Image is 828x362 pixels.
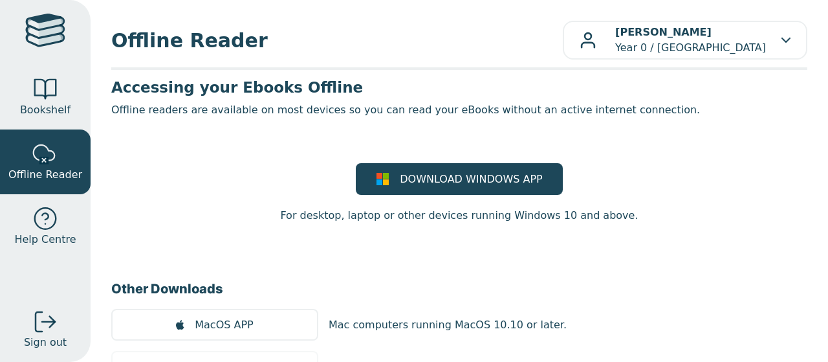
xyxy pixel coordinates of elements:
p: For desktop, laptop or other devices running Windows 10 and above. [280,208,638,223]
p: Mac computers running MacOS 10.10 or later. [329,317,567,333]
p: Year 0 / [GEOGRAPHIC_DATA] [615,25,766,56]
a: MacOS APP [111,309,318,341]
p: Offline readers are available on most devices so you can read your eBooks without an active inter... [111,102,807,118]
h3: Other Downloads [111,279,807,299]
h3: Accessing your Ebooks Offline [111,78,807,97]
span: Offline Reader [111,26,563,55]
span: Help Centre [14,232,76,247]
span: Sign out [24,335,67,350]
span: DOWNLOAD WINDOWS APP [400,172,542,187]
button: [PERSON_NAME]Year 0 / [GEOGRAPHIC_DATA] [563,21,807,60]
span: Bookshelf [20,102,71,118]
a: DOWNLOAD WINDOWS APP [356,163,563,195]
span: Offline Reader [8,167,82,183]
span: MacOS APP [195,317,253,333]
b: [PERSON_NAME] [615,26,712,38]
